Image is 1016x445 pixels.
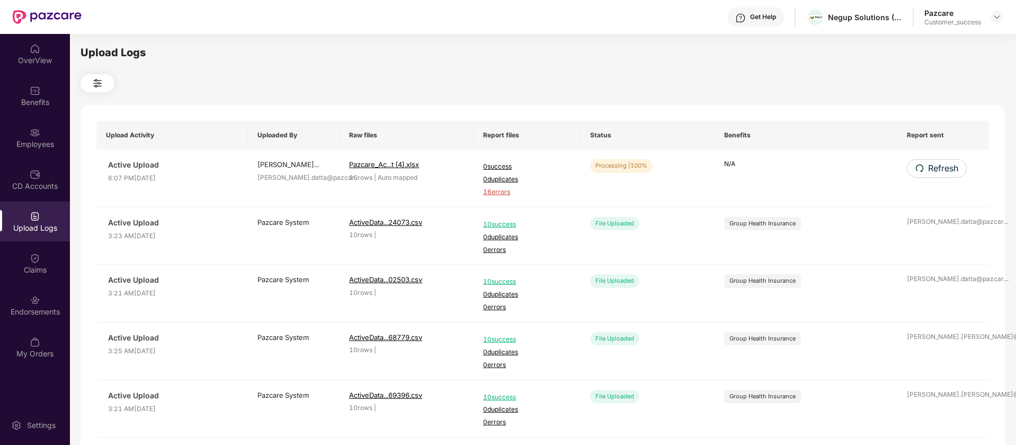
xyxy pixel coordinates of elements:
[30,127,40,138] img: svg+xml;base64,PHN2ZyBpZD0iRW1wbG95ZWVzIiB4bWxucz0iaHR0cDovL3d3dy53My5vcmcvMjAwMC9zdmciIHdpZHRoPS...
[349,391,422,399] span: ActiveData...69396.csv
[750,13,776,21] div: Get Help
[30,337,40,347] img: svg+xml;base64,PHN2ZyBpZD0iTXlfT3JkZXJzIiBkYXRhLW5hbWU9Ik15IE9yZGVycyIgeG1sbnM9Imh0dHA6Ly93d3cudz...
[11,420,22,431] img: svg+xml;base64,PHN2ZyBpZD0iU2V0dGluZy0yMHgyMCIgeG1sbnM9Imh0dHA6Ly93d3cudzMub3JnLzIwMDAvc3ZnIiB3aW...
[91,77,104,90] img: svg+xml;base64,PHN2ZyB4bWxucz0iaHR0cDovL3d3dy53My5vcmcvMjAwMC9zdmciIHdpZHRoPSIyNCIgaGVpZ2h0PSIyNC...
[483,187,571,197] span: 16 errors
[257,332,330,343] div: Pazcare System
[590,159,653,172] div: Processing
[349,346,372,354] span: 10 rows
[628,162,647,169] span: | 100%
[257,159,330,170] div: [PERSON_NAME]
[108,231,238,241] span: 3:23 AM[DATE]
[108,173,238,184] span: 6:07 PM[DATE]
[729,276,796,285] div: Group Health Insurance
[13,10,82,24] img: New Pazcare Logo
[924,8,981,18] div: Pazcare
[96,121,248,150] th: Upload Activity
[483,347,571,357] span: 0 duplicates
[483,220,571,230] span: 10 success
[729,219,796,228] div: Group Health Insurance
[257,274,330,285] div: Pazcare System
[30,85,40,96] img: svg+xml;base64,PHN2ZyBpZD0iQmVuZWZpdHMiIHhtbG5zPSJodHRwOi8vd3d3LnczLm9yZy8yMDAwL3N2ZyIgd2lkdGg9Ij...
[30,253,40,264] img: svg+xml;base64,PHN2ZyBpZD0iQ2xhaW0iIHhtbG5zPSJodHRwOi8vd3d3LnczLm9yZy8yMDAwL3N2ZyIgd2lkdGg9IjIwIi...
[349,231,372,239] span: 10 rows
[108,274,238,286] span: Active Upload
[808,15,823,20] img: logo-h60.png
[590,332,639,345] div: File Uploaded
[590,274,639,287] div: File Uploaded
[724,159,888,169] p: N/A
[483,417,571,427] span: 0 errors
[928,162,958,175] span: Refresh
[349,333,422,342] span: ActiveData...68779.csv
[349,173,372,181] span: 16 rows
[108,404,238,414] span: 3:21 AM[DATE]
[590,390,639,403] div: File Uploaded
[581,121,715,150] th: Status
[374,173,376,181] span: |
[349,160,419,169] span: Pazcare_Ac...t (4).xlsx
[349,275,422,284] span: ActiveData...02503.csv
[715,121,897,150] th: Benefits
[30,211,40,222] img: svg+xml;base64,PHN2ZyBpZD0iVXBsb2FkX0xvZ3MiIGRhdGEtbmFtZT0iVXBsb2FkIExvZ3MiIHhtbG5zPSJodHRwOi8vd3...
[483,405,571,415] span: 0 duplicates
[897,121,989,150] th: Report sent
[993,13,1001,21] img: svg+xml;base64,PHN2ZyBpZD0iRHJvcGRvd24tMzJ4MzIiIHhtbG5zPSJodHRwOi8vd3d3LnczLm9yZy8yMDAwL3N2ZyIgd2...
[729,334,796,343] div: Group Health Insurance
[108,346,238,356] span: 3:25 AM[DATE]
[483,162,571,172] span: 0 success
[374,231,376,239] span: |
[374,404,376,412] span: |
[483,360,571,370] span: 0 errors
[349,404,372,412] span: 10 rows
[483,302,571,312] span: 0 errors
[374,346,376,354] span: |
[340,121,474,150] th: Raw files
[729,392,796,401] div: Group Health Insurance
[474,121,581,150] th: Report files
[483,392,571,403] span: 10 success
[483,277,571,287] span: 10 success
[30,169,40,180] img: svg+xml;base64,PHN2ZyBpZD0iQ0RfQWNjb3VudHMiIGRhdGEtbmFtZT0iQ0QgQWNjb3VudHMiIHhtbG5zPSJodHRwOi8vd3...
[349,289,372,296] span: 10 rows
[349,218,422,226] span: ActiveData...24073.csv
[735,13,746,23] img: svg+xml;base64,PHN2ZyBpZD0iSGVscC0zMngzMiIgeG1sbnM9Imh0dHA6Ly93d3cudzMub3JnLzIwMDAvc3ZnIiB3aWR0aD...
[108,332,238,344] span: Active Upload
[314,160,319,169] span: ...
[257,217,330,228] div: Pazcare System
[915,164,924,173] span: redo
[590,217,639,230] div: File Uploaded
[108,390,238,402] span: Active Upload
[907,159,967,178] button: redoRefresh
[924,18,981,27] div: Customer_success
[378,173,417,181] span: Auto mapped
[30,295,40,306] img: svg+xml;base64,PHN2ZyBpZD0iRW5kb3JzZW1lbnRzIiB4bWxucz0iaHR0cDovL3d3dy53My5vcmcvMjAwMC9zdmciIHdpZH...
[108,159,238,171] span: Active Upload
[483,290,571,300] span: 0 duplicates
[907,390,979,400] div: [PERSON_NAME].[PERSON_NAME]@pa
[24,420,59,431] div: Settings
[483,245,571,255] span: 0 errors
[248,121,340,150] th: Uploaded By
[257,390,330,400] div: Pazcare System
[81,45,1005,61] div: Upload Logs
[828,12,902,22] div: Negup Solutions (Opc) Private Limited
[108,217,238,229] span: Active Upload
[1004,275,1009,283] span: ...
[907,332,979,342] div: [PERSON_NAME].[PERSON_NAME]@pa
[374,289,376,296] span: |
[30,43,40,54] img: svg+xml;base64,PHN2ZyBpZD0iSG9tZSIgeG1sbnM9Imh0dHA6Ly93d3cudzMub3JnLzIwMDAvc3ZnIiB3aWR0aD0iMjAiIG...
[907,274,979,284] div: [PERSON_NAME].datta@pazcar
[1004,217,1009,225] span: ...
[108,289,238,299] span: 3:21 AM[DATE]
[907,217,979,227] div: [PERSON_NAME].datta@pazcar
[257,173,330,183] div: [PERSON_NAME].datta@pazcar
[483,232,571,242] span: 0 duplicates
[483,174,571,185] span: 0 duplicates
[483,335,571,345] span: 10 success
